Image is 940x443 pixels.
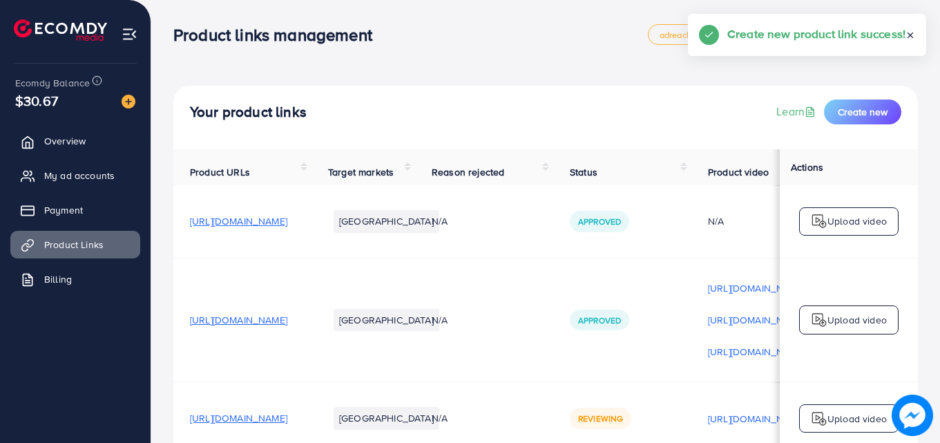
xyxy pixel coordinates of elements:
[334,210,439,232] li: [GEOGRAPHIC_DATA]
[578,413,623,424] span: Reviewing
[578,314,621,326] span: Approved
[334,407,439,429] li: [GEOGRAPHIC_DATA]
[708,214,805,228] div: N/A
[44,134,86,148] span: Overview
[328,165,394,179] span: Target markets
[727,25,905,43] h5: Create new product link success!
[660,30,752,39] span: adreach_new_package
[10,265,140,293] a: Billing
[190,214,287,228] span: [URL][DOMAIN_NAME]
[14,19,107,41] img: logo
[432,165,504,179] span: Reason rejected
[122,95,135,109] img: image
[708,411,805,427] p: [URL][DOMAIN_NAME]
[648,24,764,45] a: adreach_new_package
[15,91,58,111] span: $30.67
[827,312,887,328] p: Upload video
[811,411,827,427] img: logo
[708,280,805,296] p: [URL][DOMAIN_NAME]
[570,165,597,179] span: Status
[10,127,140,155] a: Overview
[432,411,448,425] span: N/A
[44,238,104,252] span: Product Links
[708,165,769,179] span: Product video
[173,25,383,45] h3: Product links management
[811,213,827,229] img: logo
[892,395,933,436] img: image
[578,216,621,227] span: Approved
[334,309,439,331] li: [GEOGRAPHIC_DATA]
[432,214,448,228] span: N/A
[122,26,137,42] img: menu
[708,343,805,360] p: [URL][DOMAIN_NAME]
[776,104,818,120] a: Learn
[190,165,250,179] span: Product URLs
[838,105,888,119] span: Create new
[10,196,140,224] a: Payment
[824,100,901,124] button: Create new
[827,213,887,229] p: Upload video
[44,203,83,217] span: Payment
[432,313,448,327] span: N/A
[15,76,90,90] span: Ecomdy Balance
[811,312,827,328] img: logo
[10,231,140,258] a: Product Links
[791,160,823,174] span: Actions
[10,162,140,189] a: My ad accounts
[44,272,72,286] span: Billing
[827,411,887,427] p: Upload video
[708,312,805,328] p: [URL][DOMAIN_NAME]
[190,313,287,327] span: [URL][DOMAIN_NAME]
[44,169,115,182] span: My ad accounts
[190,411,287,425] span: [URL][DOMAIN_NAME]
[190,104,307,121] h4: Your product links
